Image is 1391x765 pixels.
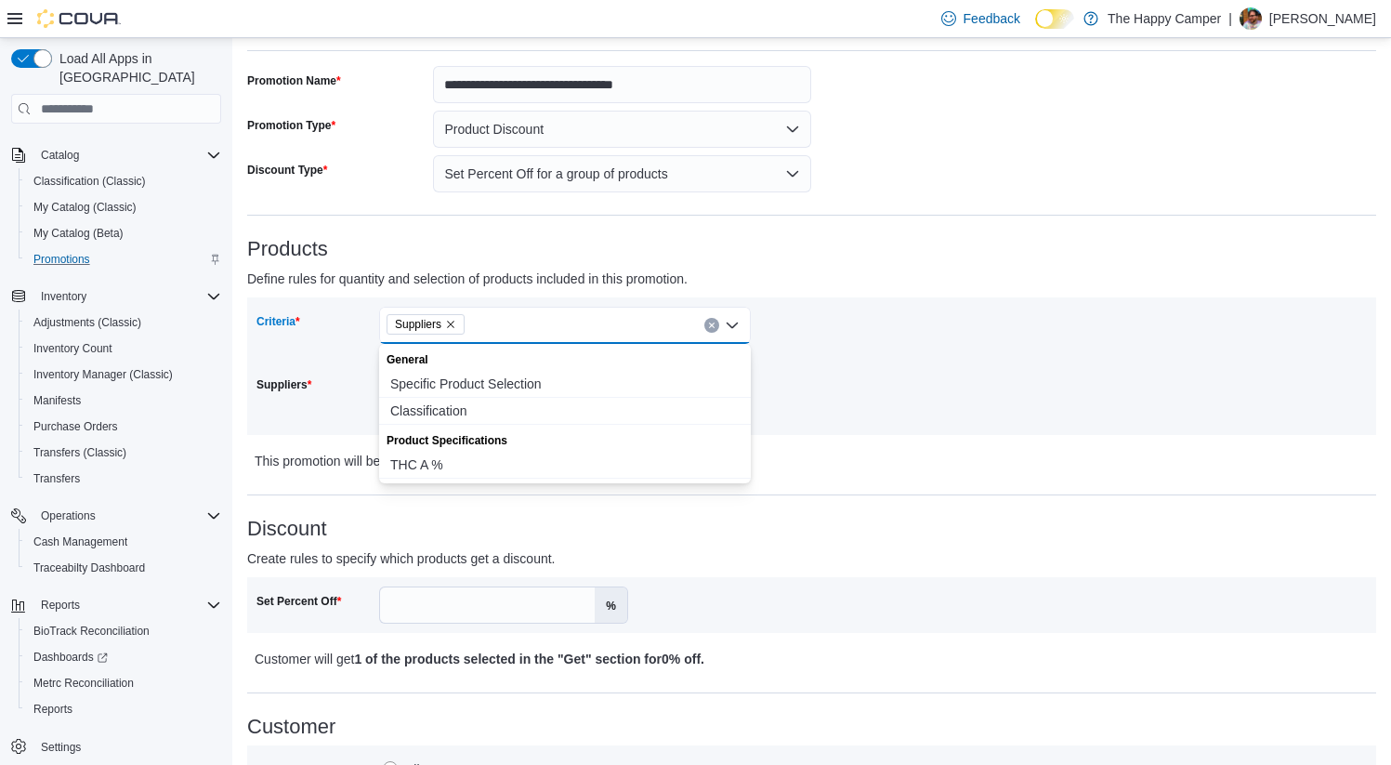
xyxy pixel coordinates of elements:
span: Inventory Manager (Classic) [33,367,173,382]
span: Dashboards [33,650,108,665]
div: Ryan Radosti [1240,7,1262,30]
a: My Catalog (Beta) [26,222,131,244]
button: Adjustments (Classic) [19,310,229,336]
span: Dark Mode [1035,29,1036,30]
button: BioTrack Reconciliation [19,618,229,644]
span: Promotions [26,248,221,270]
p: Customer will get [255,648,1090,670]
span: Transfers [26,468,221,490]
span: Reports [33,594,221,616]
span: Transfers [33,471,80,486]
button: Promotions [19,246,229,272]
span: My Catalog (Beta) [26,222,221,244]
a: Transfers [26,468,87,490]
span: Specific Product Selection [390,375,740,393]
button: Inventory [4,284,229,310]
p: The Happy Camper [1108,7,1221,30]
a: Cash Management [26,531,135,553]
button: THC A % [379,452,751,479]
a: Traceabilty Dashboard [26,557,152,579]
button: Catalog [33,144,86,166]
div: Product Specifications [379,425,751,452]
a: Promotions [26,248,98,270]
span: BioTrack Reconciliation [26,620,221,642]
span: Settings [33,735,221,758]
button: Transfers [19,466,229,492]
div: General [379,344,751,371]
button: Classification [379,398,751,425]
button: Operations [4,503,229,529]
span: Load All Apps in [GEOGRAPHIC_DATA] [52,49,221,86]
a: Dashboards [19,644,229,670]
span: Operations [33,505,221,527]
span: Classification (Classic) [33,174,146,189]
span: Suppliers [395,315,441,334]
h3: Customer [247,716,1376,738]
span: Metrc Reconciliation [33,676,134,691]
h3: Products [247,238,1376,260]
button: Reports [33,594,87,616]
a: Reports [26,698,80,720]
button: Inventory Count [19,336,229,362]
label: Promotion Name [247,73,341,88]
button: Set Percent Off for a group of products [433,155,811,192]
p: | [1228,7,1232,30]
a: Transfers (Classic) [26,442,134,464]
button: Clear input [704,318,719,333]
span: Inventory [33,285,221,308]
a: Settings [33,736,88,758]
a: Metrc Reconciliation [26,672,141,694]
p: Create rules to specify which products get a discount. [247,547,1094,570]
span: Operations [41,508,96,523]
span: Transfers (Classic) [26,442,221,464]
button: Remove Suppliers from selection in this group [445,319,456,330]
span: My Catalog (Beta) [33,226,124,241]
button: Operations [33,505,103,527]
button: Settings [4,733,229,760]
button: Reports [19,696,229,722]
button: Close list of options [725,318,740,333]
span: Cash Management [33,534,127,549]
span: Traceabilty Dashboard [33,561,145,575]
span: BioTrack Reconciliation [33,624,150,639]
button: My Catalog (Beta) [19,220,229,246]
span: Reports [41,598,80,613]
label: Set Percent Off [256,594,341,609]
p: Define rules for quantity and selection of products included in this promotion. [247,268,1094,290]
span: Reports [33,702,72,717]
button: Reports [4,592,229,618]
a: Inventory Manager (Classic) [26,363,180,386]
img: Cova [37,9,121,28]
span: Purchase Orders [26,415,221,438]
a: Purchase Orders [26,415,125,438]
label: Criteria [256,314,300,329]
a: Adjustments (Classic) [26,311,149,334]
input: Dark Mode [1035,9,1074,29]
button: Classification (Classic) [19,168,229,194]
label: Promotion Type [247,118,335,133]
span: Promotions [33,252,90,267]
b: 1 of the products selected in the "Get" section for 0% off . [354,652,704,666]
span: Cash Management [26,531,221,553]
span: Catalog [33,144,221,166]
a: My Catalog (Classic) [26,196,144,218]
span: Classification (Classic) [26,170,221,192]
button: Inventory Manager (Classic) [19,362,229,388]
span: Metrc Reconciliation [26,672,221,694]
p: [PERSON_NAME] [1269,7,1376,30]
button: Transfers (Classic) [19,440,229,466]
span: Adjustments (Classic) [26,311,221,334]
span: Transfers (Classic) [33,445,126,460]
span: My Catalog (Classic) [33,200,137,215]
button: Inventory [33,285,94,308]
button: Product Discount [433,111,811,148]
button: Metrc Reconciliation [19,670,229,696]
a: Dashboards [26,646,115,668]
a: Classification (Classic) [26,170,153,192]
p: This promotion will be in effect when a customer buys [255,450,1090,472]
span: Classification [390,402,740,420]
label: Discount Type [247,163,327,178]
div: Choose from the following options [379,344,751,479]
span: Dashboards [26,646,221,668]
span: Catalog [41,148,79,163]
